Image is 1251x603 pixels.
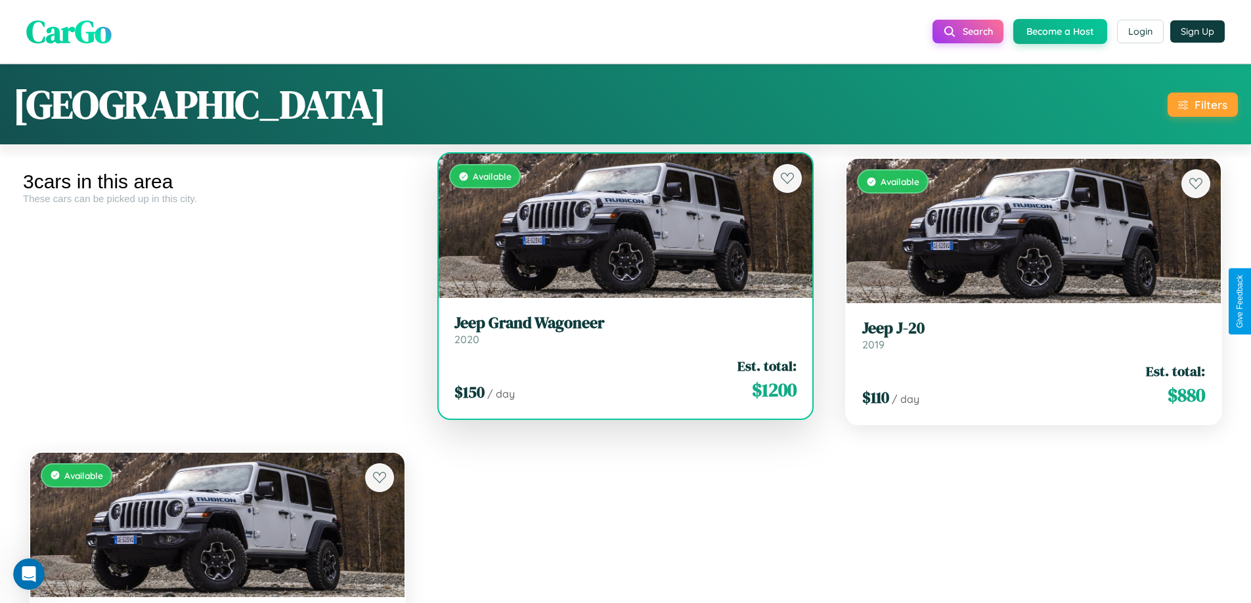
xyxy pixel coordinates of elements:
span: $ 1200 [752,377,797,403]
button: Login [1117,20,1164,43]
span: Available [473,171,512,182]
button: Search [933,20,1003,43]
div: 3 cars in this area [23,171,412,193]
span: / day [892,392,919,405]
iframe: Intercom live chat [13,558,45,590]
button: Sign Up [1170,20,1225,43]
h1: [GEOGRAPHIC_DATA] [13,77,386,131]
span: 2020 [454,333,479,346]
span: CarGo [26,10,112,53]
span: Est. total: [1146,362,1205,381]
div: Give Feedback [1235,275,1244,328]
h3: Jeep Grand Wagoneer [454,314,797,333]
button: Filters [1168,93,1238,117]
span: Est. total: [737,356,797,375]
span: $ 110 [862,386,889,408]
button: Become a Host [1013,19,1107,44]
a: Jeep Grand Wagoneer2020 [454,314,797,346]
span: 2019 [862,338,885,351]
span: Available [64,470,103,481]
div: Filters [1195,98,1227,112]
span: $ 150 [454,381,485,403]
span: / day [487,387,515,400]
span: Search [963,26,993,37]
div: These cars can be picked up in this city. [23,193,412,204]
span: Available [881,176,919,187]
h3: Jeep J-20 [862,319,1205,338]
span: $ 880 [1168,382,1205,408]
a: Jeep J-202019 [862,319,1205,351]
